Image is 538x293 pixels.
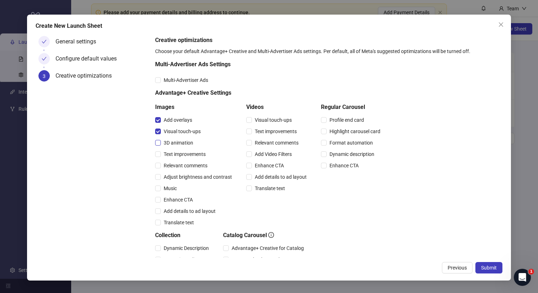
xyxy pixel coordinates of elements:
span: Dynamic description [327,150,377,158]
div: Creative optimizations [56,70,117,82]
button: Close [495,19,507,30]
h5: Videos [246,103,310,111]
h5: Images [155,103,235,111]
h5: Collection [155,231,212,240]
span: Translate text [161,219,197,226]
span: Translate text [252,184,288,192]
h5: Creative optimizations [155,36,500,45]
span: info-circle [268,232,274,238]
button: Submit [475,262,502,273]
div: Choose your default Advantage+ Creative and Multi-Advertiser Ads settings. Per default, all of Me... [155,47,500,55]
span: Add Video Filters [252,150,295,158]
span: Enhance CTA [327,162,362,169]
span: check [42,56,47,61]
span: close [498,22,504,27]
span: Profile end card [327,116,367,124]
h5: Multi-Advertiser Ads Settings [155,60,383,69]
span: Adjust brightness and contrast [161,173,235,181]
span: Enhance CTA [252,162,287,169]
span: 3 [43,73,46,79]
span: Format automation [327,139,376,147]
span: Advantage+ Creative for Catalog [229,244,307,252]
h5: Catalog Carousel [223,231,307,240]
button: Previous [442,262,473,273]
span: Relevant comments [252,139,301,147]
span: Visual touch-ups [252,116,295,124]
span: Multi-Advertiser Ads [161,76,211,84]
span: Relevant comments [161,162,210,169]
iframe: Intercom live chat [514,269,531,286]
span: Visual touch-ups [161,127,204,135]
span: Dynamic Media [161,256,200,263]
span: Previous [448,265,467,271]
div: General settings [56,36,102,47]
span: Highlight carousel card [327,127,383,135]
span: Text improvements [252,127,300,135]
h5: Advantage+ Creative Settings [155,89,383,97]
span: Enhance CTA [161,196,196,204]
span: Submit [481,265,497,271]
span: Add details to ad layout [252,173,310,181]
span: Text improvements [161,150,209,158]
div: Create New Launch Sheet [36,22,503,30]
span: Generate backgrounds [229,256,285,263]
span: Music [161,184,180,192]
span: 1 [528,269,534,274]
span: Dynamic Description [161,244,212,252]
span: Add details to ad layout [161,207,218,215]
h5: Regular Carousel [321,103,383,111]
span: Add overlays [161,116,195,124]
div: Configure default values [56,53,122,64]
span: check [42,39,47,44]
span: 3D animation [161,139,196,147]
